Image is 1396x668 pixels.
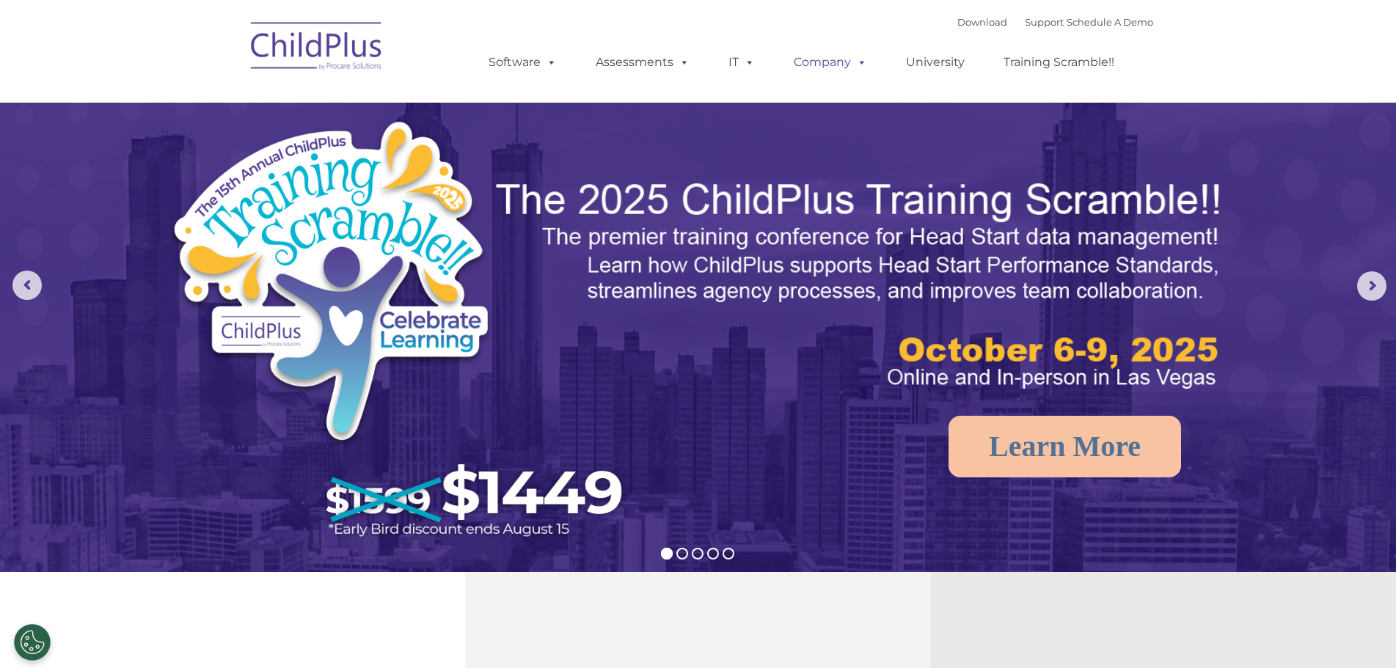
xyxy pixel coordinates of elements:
a: Support [1025,16,1064,28]
a: Company [779,48,882,77]
a: Training Scramble!! [989,48,1129,77]
a: Software [474,48,571,77]
button: Cookies Settings [14,624,51,661]
a: Assessments [581,48,704,77]
a: Download [957,16,1007,28]
span: Last name [204,97,249,108]
font: | [957,16,1153,28]
a: IT [714,48,770,77]
iframe: Chat Widget [1156,510,1396,668]
span: Phone number [204,157,266,168]
a: Learn More [949,416,1181,477]
img: ChildPlus by Procare Solutions [244,12,390,85]
a: University [891,48,979,77]
a: Schedule A Demo [1067,16,1153,28]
